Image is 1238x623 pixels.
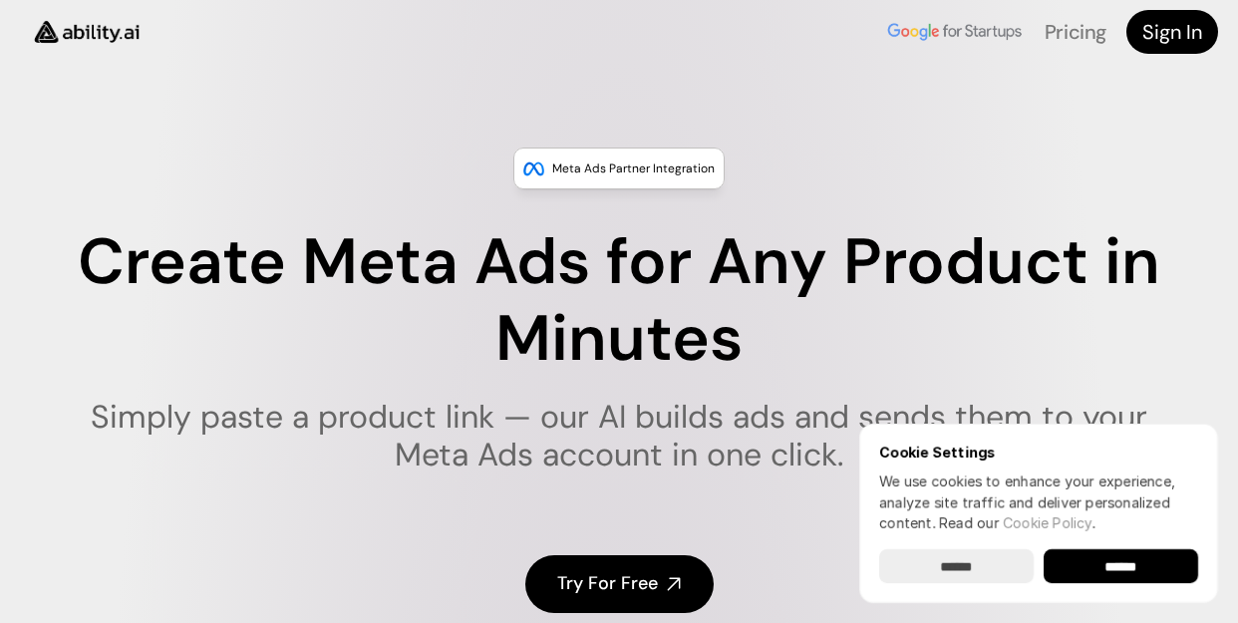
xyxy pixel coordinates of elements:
a: Cookie Policy [1003,514,1091,531]
span: Read our . [939,514,1094,531]
a: Sign In [1126,10,1218,54]
h6: Cookie Settings [879,444,1198,461]
h4: Sign In [1142,18,1202,46]
a: Try For Free [525,555,714,612]
p: We use cookies to enhance your experience, analyze site traffic and deliver personalized content. [879,470,1198,533]
h4: Try For Free [557,571,658,596]
a: Pricing [1045,19,1106,45]
h1: Simply paste a product link — our AI builds ads and sends them to your Meta Ads account in one cl... [63,398,1175,474]
h1: Create Meta Ads for Any Product in Minutes [63,224,1175,378]
p: Meta Ads Partner Integration [552,158,715,178]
